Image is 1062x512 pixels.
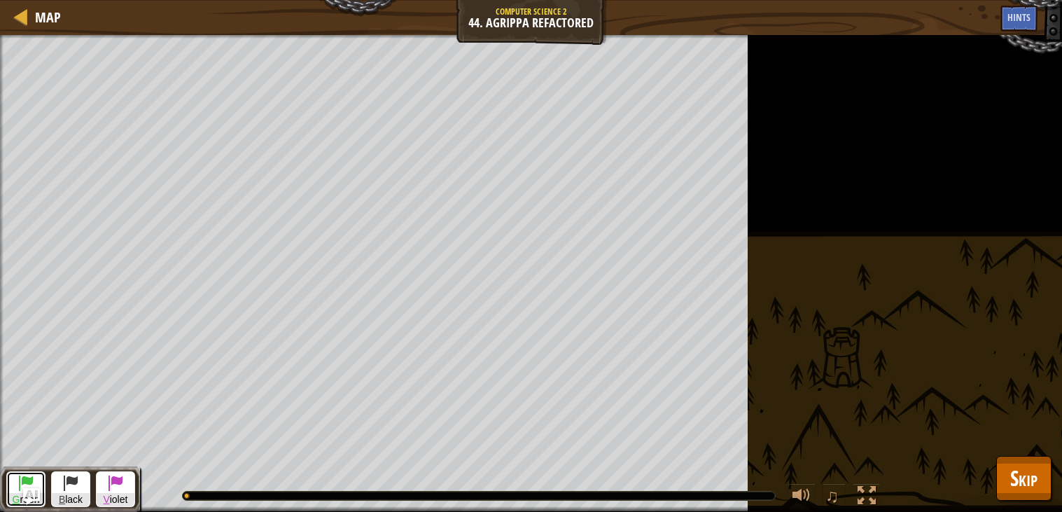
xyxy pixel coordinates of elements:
[6,471,46,507] button: Green
[1010,464,1037,492] span: Skip
[823,483,846,512] button: ♫
[853,483,881,512] button: Toggle fullscreen
[7,493,45,506] span: reen
[35,8,61,27] span: Map
[996,456,1051,501] button: Skip
[788,483,816,512] button: Adjust volume
[13,494,20,505] span: G
[23,488,40,505] button: Ask AI
[52,493,90,506] span: lack
[28,8,61,27] a: Map
[51,471,90,507] button: Black
[59,494,65,505] span: B
[97,493,134,506] span: iolet
[96,471,135,507] button: Violet
[1007,11,1030,24] span: Hints
[825,485,839,506] span: ♫
[104,494,110,505] span: V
